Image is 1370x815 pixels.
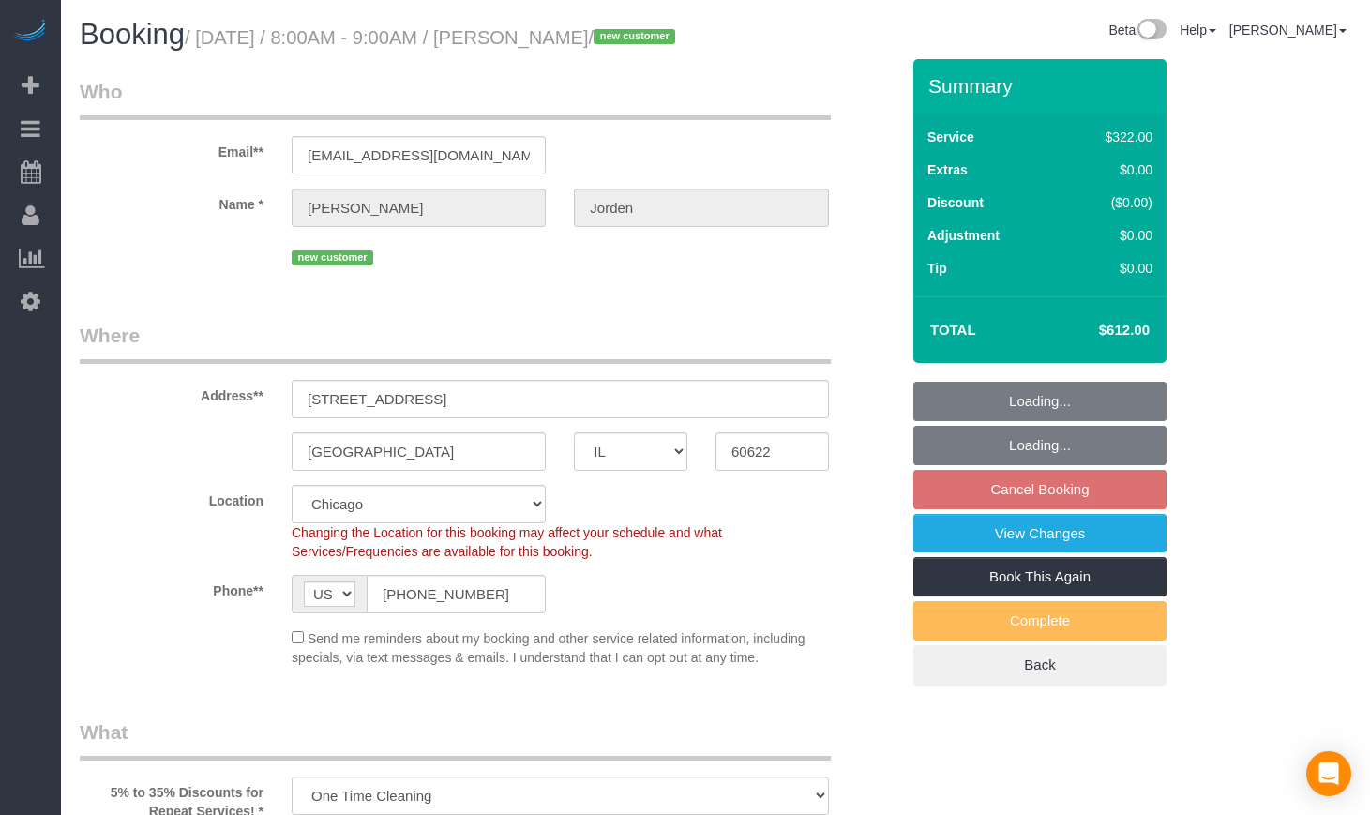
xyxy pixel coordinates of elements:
[927,193,984,212] label: Discount
[927,226,1000,245] label: Adjustment
[185,27,681,48] small: / [DATE] / 8:00AM - 9:00AM / [PERSON_NAME]
[1306,751,1351,796] div: Open Intercom Messenger
[927,160,968,179] label: Extras
[66,485,278,510] label: Location
[1065,128,1152,146] div: $322.00
[927,128,974,146] label: Service
[930,322,976,338] strong: Total
[589,27,682,48] span: /
[1065,259,1152,278] div: $0.00
[292,631,805,665] span: Send me reminders about my booking and other service related information, including specials, via...
[913,557,1167,596] a: Book This Again
[1065,226,1152,245] div: $0.00
[11,19,49,45] img: Automaid Logo
[80,322,831,364] legend: Where
[1229,23,1347,38] a: [PERSON_NAME]
[928,75,1157,97] h3: Summary
[80,718,831,761] legend: What
[913,645,1167,685] a: Back
[1065,160,1152,179] div: $0.00
[80,78,831,120] legend: Who
[1180,23,1216,38] a: Help
[292,525,722,559] span: Changing the Location for this booking may affect your schedule and what Services/Frequencies are...
[715,432,829,471] input: Zip Code**
[292,250,373,265] span: new customer
[1136,19,1167,43] img: New interface
[927,259,947,278] label: Tip
[66,189,278,214] label: Name *
[1043,323,1150,339] h4: $612.00
[1108,23,1167,38] a: Beta
[80,18,185,51] span: Booking
[1065,193,1152,212] div: ($0.00)
[913,514,1167,553] a: View Changes
[292,189,546,227] input: First Name**
[594,29,675,44] span: new customer
[574,189,828,227] input: Last Name*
